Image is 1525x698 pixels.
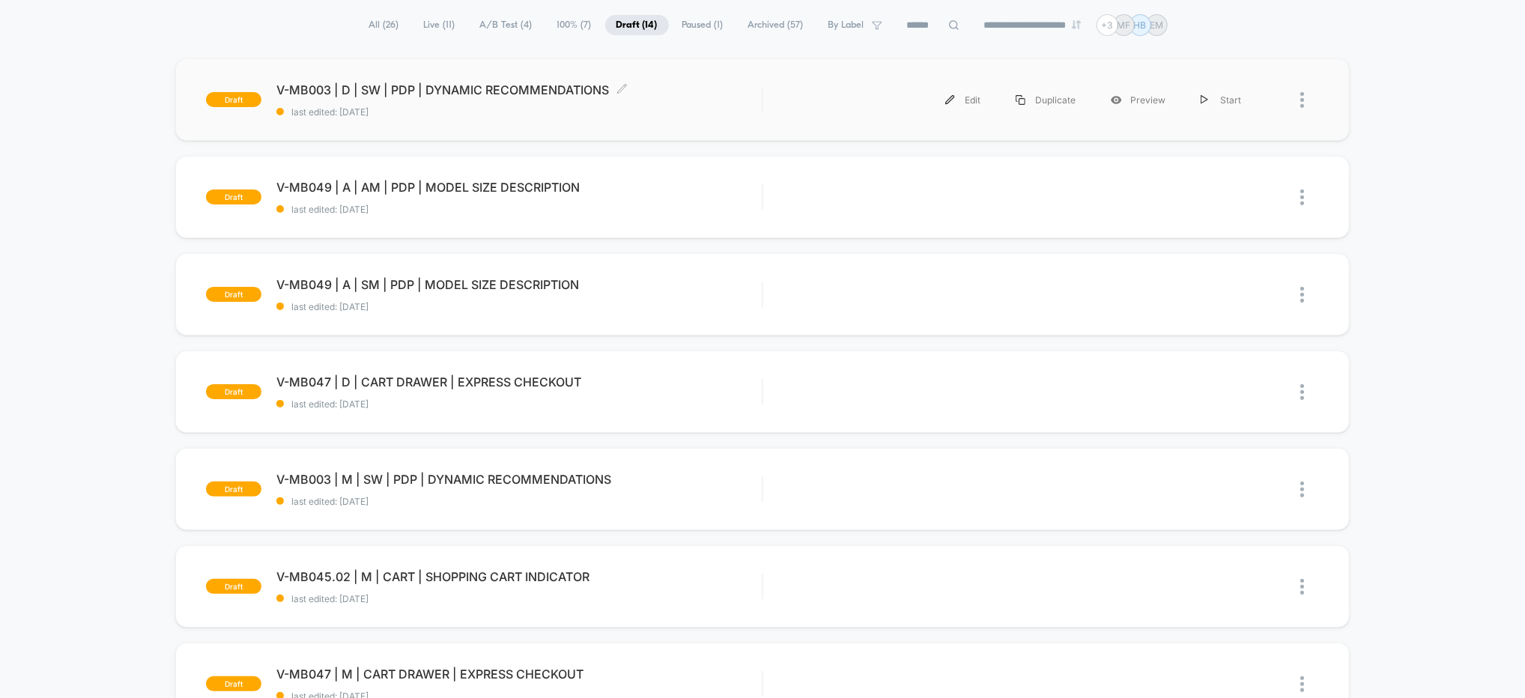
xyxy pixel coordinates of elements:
[945,95,955,105] img: menu
[1016,95,1025,105] img: menu
[276,277,762,292] span: V-MB049 | A | SM | PDP | MODEL SIZE DESCRIPTION
[1097,14,1118,36] div: + 3
[276,204,762,215] span: last edited: [DATE]
[276,82,762,97] span: V-MB003 | D | SW | PDP | DYNAMIC RECOMMENDATIONS
[469,15,544,35] span: A/B Test ( 4 )
[206,676,261,691] span: draft
[1300,676,1304,692] img: close
[928,83,998,117] div: Edit
[206,579,261,594] span: draft
[1072,20,1081,29] img: end
[206,92,261,107] span: draft
[1150,19,1163,31] p: EM
[206,189,261,204] span: draft
[998,83,1094,117] div: Duplicate
[1300,579,1304,595] img: close
[358,15,410,35] span: All ( 26 )
[276,180,762,195] span: V-MB049 | A | AM | PDP | MODEL SIZE DESCRIPTION
[276,398,762,410] span: last edited: [DATE]
[1201,95,1208,105] img: menu
[1183,83,1259,117] div: Start
[828,19,864,31] span: By Label
[276,374,762,389] span: V-MB047 | D | CART DRAWER | EXPRESS CHECKOUT
[1300,482,1304,497] img: close
[276,106,762,118] span: last edited: [DATE]
[206,384,261,399] span: draft
[276,667,762,682] span: V-MB047 | M | CART DRAWER | EXPRESS CHECKOUT
[1300,92,1304,108] img: close
[206,482,261,497] span: draft
[276,569,762,584] span: V-MB045.02 | M | CART | SHOPPING CART INDICATOR
[671,15,735,35] span: Paused ( 1 )
[1134,19,1147,31] p: HB
[546,15,603,35] span: 100% ( 7 )
[1300,189,1304,205] img: close
[737,15,815,35] span: Archived ( 57 )
[206,287,261,302] span: draft
[276,593,762,604] span: last edited: [DATE]
[276,301,762,312] span: last edited: [DATE]
[1117,19,1130,31] p: MF
[1300,384,1304,400] img: close
[413,15,467,35] span: Live ( 11 )
[1094,83,1183,117] div: Preview
[1300,287,1304,303] img: close
[276,496,762,507] span: last edited: [DATE]
[605,15,669,35] span: Draft ( 14 )
[276,472,762,487] span: V-MB003 | M | SW | PDP | DYNAMIC RECOMMENDATIONS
